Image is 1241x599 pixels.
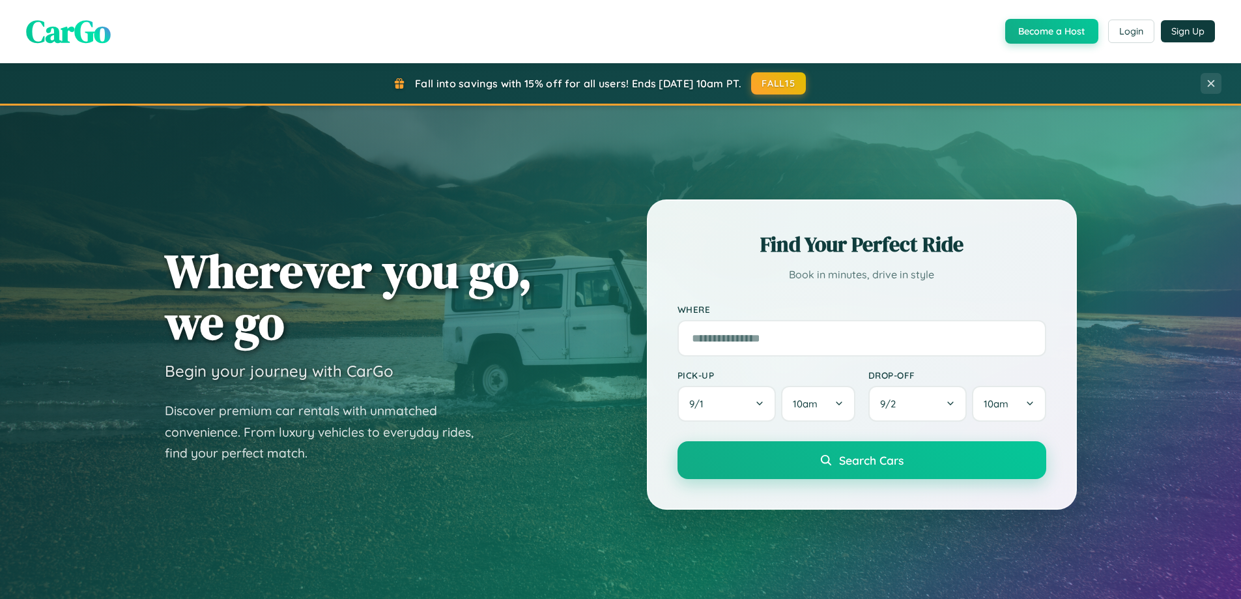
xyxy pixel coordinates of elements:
[1005,19,1098,44] button: Become a Host
[1108,20,1154,43] button: Login
[165,400,491,464] p: Discover premium car rentals with unmatched convenience. From luxury vehicles to everyday rides, ...
[678,304,1046,315] label: Where
[751,72,806,95] button: FALL15
[868,370,1046,381] label: Drop-off
[689,398,710,410] span: 9 / 1
[1161,20,1215,42] button: Sign Up
[793,398,818,410] span: 10am
[165,245,532,348] h1: Wherever you go, we go
[26,10,111,53] span: CarGo
[781,386,855,422] button: 10am
[678,386,777,422] button: 9/1
[839,453,904,467] span: Search Cars
[678,370,855,381] label: Pick-up
[678,265,1046,284] p: Book in minutes, drive in style
[880,398,902,410] span: 9 / 2
[415,77,741,90] span: Fall into savings with 15% off for all users! Ends [DATE] 10am PT.
[165,361,393,381] h3: Begin your journey with CarGo
[972,386,1046,422] button: 10am
[678,230,1046,259] h2: Find Your Perfect Ride
[984,398,1008,410] span: 10am
[678,441,1046,479] button: Search Cars
[868,386,967,422] button: 9/2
